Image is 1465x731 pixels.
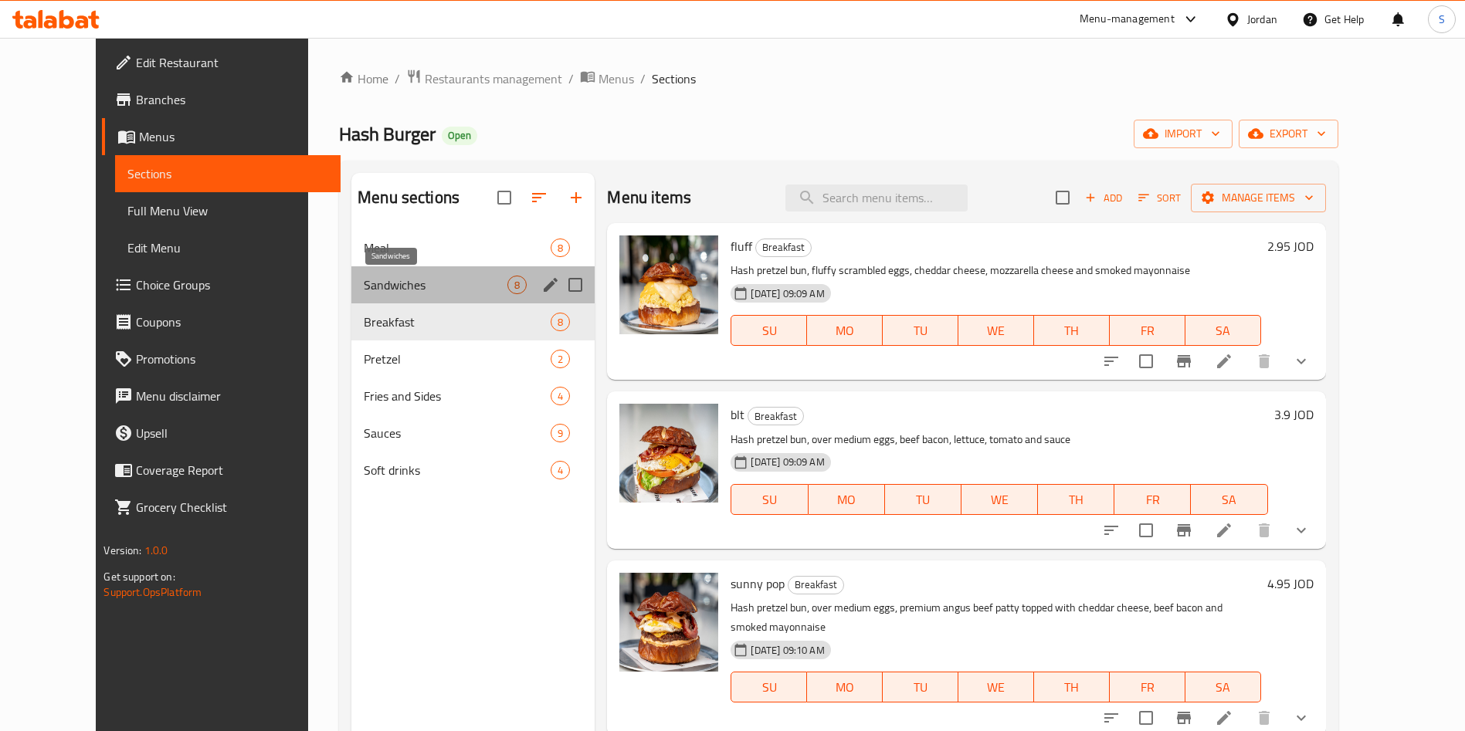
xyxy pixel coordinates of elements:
[115,192,341,229] a: Full Menu View
[1246,512,1283,549] button: delete
[102,81,341,118] a: Branches
[731,484,808,515] button: SU
[521,179,558,216] span: Sort sections
[619,404,718,503] img: blt
[738,676,801,699] span: SU
[551,461,570,479] div: items
[127,239,328,257] span: Edit Menu
[1283,343,1320,380] button: show more
[364,350,551,368] span: Pretzel
[580,69,634,89] a: Menus
[1191,484,1267,515] button: SA
[958,672,1034,702] button: WE
[731,261,1260,280] p: Hash pretzel bun, fluffy scrambled eggs, cheddar cheese, mozzarella cheese and smoked mayonnaise
[1292,521,1311,540] svg: Show Choices
[364,387,551,405] span: Fries and Sides
[1130,345,1162,377] span: Select to update
[115,229,341,266] a: Edit Menu
[364,239,551,257] span: Meal
[351,266,595,303] div: Sandwiches8edit
[551,463,569,478] span: 4
[127,164,328,183] span: Sections
[1038,484,1114,515] button: TH
[102,44,341,81] a: Edit Restaurant
[136,90,328,109] span: Branches
[1192,320,1255,342] span: SA
[1439,11,1445,28] span: S
[813,676,877,699] span: MO
[539,273,562,296] button: edit
[339,117,436,151] span: Hash Burger
[748,408,803,425] span: Breakfast
[136,313,328,331] span: Coupons
[1080,10,1175,29] div: Menu-management
[508,278,526,293] span: 8
[731,598,1260,637] p: Hash pretzel bun, over medium eggs, premium angus beef patty topped with cheddar cheese, beef bac...
[807,315,883,346] button: MO
[1146,124,1220,144] span: import
[139,127,328,146] span: Menus
[1079,186,1128,210] span: Add item
[1215,521,1233,540] a: Edit menu item
[339,69,1338,89] nav: breadcrumb
[103,582,202,602] a: Support.OpsPlatform
[395,69,400,88] li: /
[1267,235,1314,257] h6: 2.95 JOD
[755,239,812,257] div: Breakfast
[1191,184,1326,212] button: Manage items
[1246,343,1283,380] button: delete
[1040,320,1104,342] span: TH
[744,286,830,301] span: [DATE] 09:09 AM
[883,672,958,702] button: TU
[731,403,744,426] span: blt
[1083,189,1124,207] span: Add
[1192,676,1255,699] span: SA
[358,186,460,209] h2: Menu sections
[965,676,1028,699] span: WE
[1165,512,1202,549] button: Branch-specific-item
[136,498,328,516] span: Grocery Checklist
[102,340,341,377] a: Promotions
[1121,489,1185,511] span: FR
[815,489,879,511] span: MO
[339,69,388,88] a: Home
[599,69,634,88] span: Menus
[1292,352,1311,371] svg: Show Choices
[406,69,562,89] a: Restaurants management
[1267,573,1314,594] h6: 4.95 JOD
[1040,676,1104,699] span: TH
[1034,315,1110,346] button: TH
[889,320,952,342] span: TU
[103,540,141,560] span: Version:
[731,672,807,702] button: SU
[102,266,341,303] a: Choice Groups
[425,69,562,88] span: Restaurants management
[619,573,718,672] img: sunny pop
[809,484,885,515] button: MO
[1079,186,1128,210] button: Add
[1128,186,1191,210] span: Sort items
[144,540,168,560] span: 1.0.0
[136,387,328,405] span: Menu disclaimer
[889,676,952,699] span: TU
[738,489,802,511] span: SU
[488,181,521,214] span: Select all sections
[568,69,574,88] li: /
[351,303,595,340] div: Breakfast8
[1034,672,1110,702] button: TH
[558,179,595,216] button: Add section
[1110,315,1185,346] button: FR
[136,461,328,479] span: Coverage Report
[102,377,341,415] a: Menu disclaimer
[442,127,477,145] div: Open
[965,320,1028,342] span: WE
[364,461,551,479] div: Soft drinks
[351,229,595,266] div: Meal8
[351,415,595,452] div: Sauces9
[883,315,958,346] button: TU
[127,201,328,220] span: Full Menu View
[102,118,341,155] a: Menus
[891,489,955,511] span: TU
[756,239,811,256] span: Breakfast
